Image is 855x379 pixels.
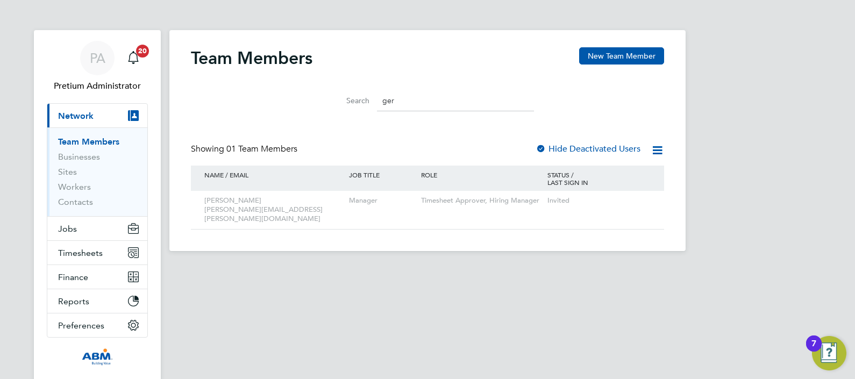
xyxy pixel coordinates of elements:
[202,166,346,184] div: NAME / EMAIL
[536,144,640,154] label: Hide Deactivated Users
[47,265,147,289] button: Finance
[47,41,148,92] a: PAPretium Administrator
[346,166,418,184] div: JOB TITLE
[58,272,88,282] span: Finance
[58,296,89,306] span: Reports
[579,47,664,65] button: New Team Member
[346,191,418,211] div: Manager
[58,224,77,234] span: Jobs
[47,104,147,127] button: Network
[47,217,147,240] button: Jobs
[418,166,545,184] div: ROLE
[47,313,147,337] button: Preferences
[136,45,149,58] span: 20
[47,241,147,264] button: Timesheets
[58,197,93,207] a: Contacts
[545,166,653,191] div: STATUS / LAST SIGN IN
[811,344,816,357] div: 7
[58,152,100,162] a: Businesses
[82,348,113,366] img: abm1-logo-retina.png
[58,320,104,331] span: Preferences
[321,96,369,105] label: Search
[377,90,534,111] input: Search for...
[58,111,94,121] span: Network
[191,144,300,155] div: Showing
[58,137,119,147] a: Team Members
[58,248,103,258] span: Timesheets
[123,41,144,75] a: 20
[418,191,545,211] div: Timesheet Approver, Hiring Manager
[90,51,105,65] span: PA
[47,80,148,92] span: Pretium Administrator
[58,167,77,177] a: Sites
[58,182,91,192] a: Workers
[191,47,312,69] h2: Team Members
[47,127,147,216] div: Network
[47,289,147,313] button: Reports
[202,191,346,229] div: [PERSON_NAME] [PERSON_NAME][EMAIL_ADDRESS][PERSON_NAME][DOMAIN_NAME]
[226,144,297,154] span: 01 Team Members
[545,191,653,211] div: Invited
[47,348,148,366] a: Go to home page
[812,336,846,370] button: Open Resource Center, 7 new notifications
